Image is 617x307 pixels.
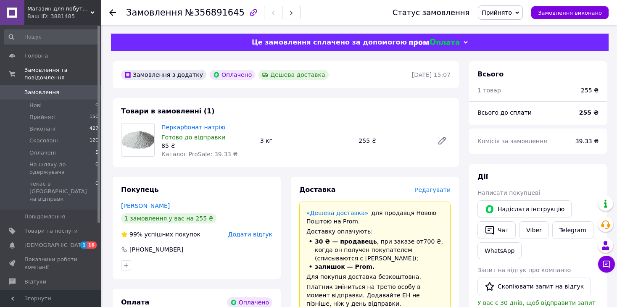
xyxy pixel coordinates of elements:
[24,241,87,249] span: [DEMOGRAPHIC_DATA]
[415,186,451,193] span: Редагувати
[552,221,593,239] a: Telegram
[24,89,59,96] span: Замовлення
[27,5,90,13] span: Магазин для побуту Мамин Хитрун"
[477,138,547,144] span: Комісія за замовлення
[161,124,225,131] a: Перкарбонат натрію
[412,71,451,78] time: [DATE] 15:07
[477,70,504,78] span: Всього
[355,135,430,147] div: 255 ₴
[121,202,170,209] a: [PERSON_NAME]
[4,29,99,45] input: Пошук
[90,113,98,121] span: 150
[29,137,58,144] span: Скасовані
[306,227,443,236] div: Доставку оплачують:
[161,134,225,141] span: Готово до відправки
[90,125,98,133] span: 427
[228,231,272,238] span: Додати відгук
[477,109,532,116] span: Всього до сплати
[95,180,98,203] span: 0
[109,8,116,17] div: Повернутися назад
[161,151,237,157] span: Каталог ProSale: 39.33 ₴
[306,209,443,226] div: для продавця Новою Поштою на Prom.
[409,39,459,47] img: evopay logo
[538,10,602,16] span: Замовлення виконано
[27,13,101,20] div: Ваш ID: 3881485
[161,142,253,150] div: 85 ₴
[315,238,377,245] span: 30 ₴ — продавець
[477,267,571,273] span: Запит на відгук про компанію
[29,180,95,203] span: чекає в [GEOGRAPHIC_DATA] на відправк
[24,52,48,60] span: Головна
[129,245,184,254] div: [PHONE_NUMBER]
[579,109,599,116] b: 255 ₴
[477,278,591,295] button: Скопіювати запит на відгук
[434,132,451,149] a: Редагувати
[210,70,255,80] div: Оплачено
[24,227,78,235] span: Товари та послуги
[581,86,599,94] div: 255 ₴
[477,173,488,181] span: Дії
[121,213,216,223] div: 1 замовлення у вас на 255 ₴
[306,237,443,262] li: , при заказе от 700 ₴ , когда он получен покупателем (списываются с [PERSON_NAME]);
[598,256,615,273] button: Чат з покупцем
[126,8,182,18] span: Замовлення
[482,9,512,16] span: Прийнято
[24,213,65,220] span: Повідомлення
[121,107,215,115] span: Товари в замовленні (1)
[87,241,97,249] span: 16
[477,242,522,259] a: WhatsApp
[95,149,98,157] span: 5
[95,161,98,176] span: 0
[315,263,374,270] span: залишок — Prom.
[121,70,206,80] div: Замовлення з додатку
[29,125,55,133] span: Виконані
[121,186,159,194] span: Покупець
[29,161,95,176] span: На шляху до одержувача
[29,113,55,121] span: Прийняті
[393,8,470,17] div: Статус замовлення
[24,278,46,286] span: Відгуки
[24,66,101,81] span: Замовлення та повідомлення
[258,70,328,80] div: Дешева доставка
[477,189,540,196] span: Написати покупцеві
[121,230,200,239] div: успішних покупок
[95,102,98,109] span: 0
[477,87,501,94] span: 1 товар
[306,210,368,216] a: «Дешева доставка»
[531,6,609,19] button: Замовлення виконано
[80,241,87,249] span: 1
[121,123,154,156] img: Перкарбонат натрію
[257,135,356,147] div: 3 кг
[29,149,56,157] span: Оплачені
[252,38,407,46] span: Це замовлення сплачено за допомогою
[299,186,336,194] span: Доставка
[29,102,42,109] span: Нові
[129,231,142,238] span: 99%
[185,8,245,18] span: №356891645
[121,298,149,306] span: Оплата
[477,221,516,239] button: Чат
[306,273,443,281] div: Для покупця доставка безкоштовна.
[477,200,572,218] button: Надіслати інструкцію
[519,221,548,239] a: Viber
[24,256,78,271] span: Показники роботи компанії
[90,137,98,144] span: 120
[575,138,599,144] span: 39.33 ₴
